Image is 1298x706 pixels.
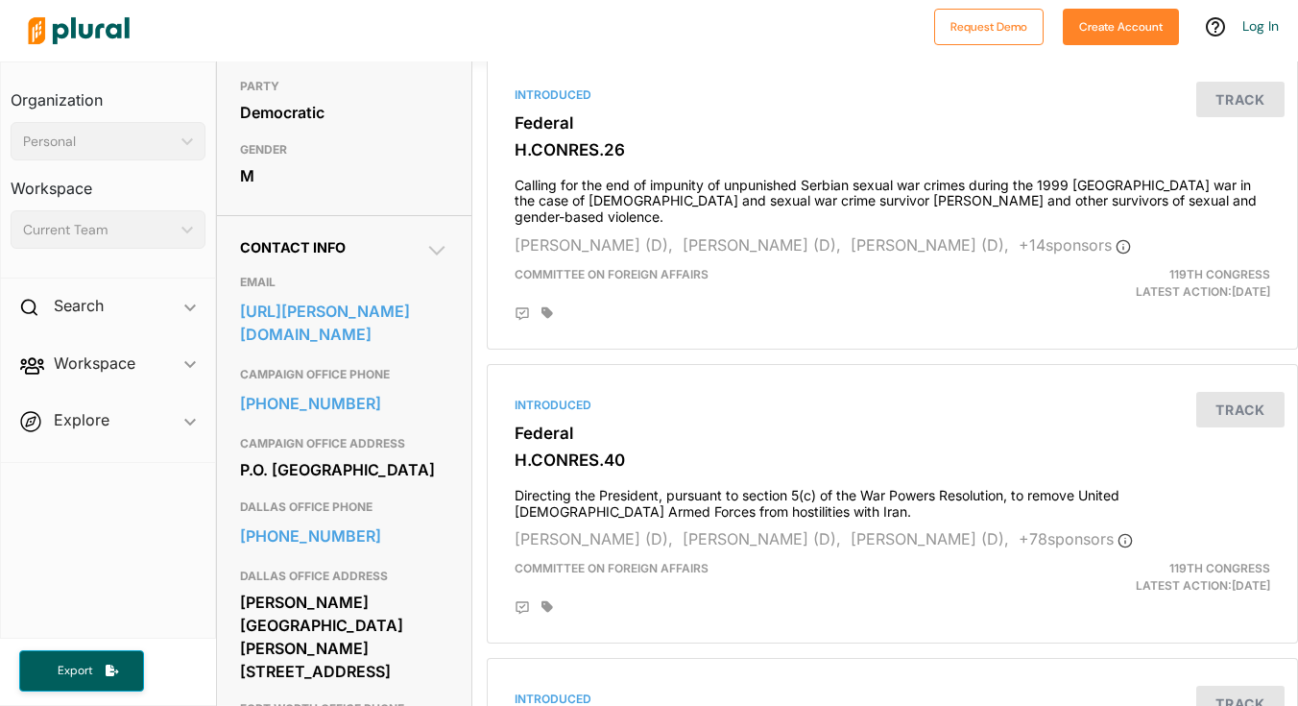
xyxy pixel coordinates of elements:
div: Introduced [515,397,1270,414]
div: Personal [23,132,174,152]
span: 119th Congress [1169,561,1270,575]
h3: DALLAS OFFICE ADDRESS [240,565,448,588]
div: [PERSON_NAME][GEOGRAPHIC_DATA][PERSON_NAME] [STREET_ADDRESS] [240,588,448,686]
h3: PARTY [240,75,448,98]
div: Add tags [541,306,553,320]
span: Export [44,663,106,679]
a: Log In [1242,17,1279,35]
span: [PERSON_NAME] (D), [515,529,673,548]
span: + 78 sponsor s [1019,529,1133,548]
button: Create Account [1063,9,1179,45]
div: M [240,161,448,190]
button: Track [1196,392,1285,427]
h3: CAMPAIGN OFFICE ADDRESS [240,432,448,455]
h3: EMAIL [240,271,448,294]
span: 119th Congress [1169,267,1270,281]
div: Current Team [23,220,174,240]
div: Introduced [515,86,1270,104]
h3: DALLAS OFFICE PHONE [240,496,448,519]
a: Create Account [1063,15,1179,36]
button: Export [19,650,144,692]
span: [PERSON_NAME] (D), [851,235,1009,255]
div: Latest Action: [DATE] [1023,266,1285,301]
h3: Federal [515,113,1270,133]
h4: Directing the President, pursuant to section 5(c) of the War Powers Resolution, to remove United ... [515,478,1270,521]
span: [PERSON_NAME] (D), [851,529,1009,548]
h4: Calling for the end of impunity of unpunished Serbian sexual war crimes during the 1999 [GEOGRAPH... [515,168,1270,226]
div: Add tags [541,600,553,614]
a: [URL][PERSON_NAME][DOMAIN_NAME] [240,297,448,349]
h3: CAMPAIGN OFFICE PHONE [240,363,448,386]
a: [PHONE_NUMBER] [240,389,448,418]
h2: Search [54,295,104,316]
a: Request Demo [934,15,1044,36]
span: [PERSON_NAME] (D), [683,529,841,548]
span: [PERSON_NAME] (D), [683,235,841,255]
span: Contact Info [240,239,346,256]
h3: GENDER [240,138,448,161]
div: Add Position Statement [515,306,530,322]
button: Request Demo [934,9,1044,45]
h3: Organization [11,72,205,114]
span: [PERSON_NAME] (D), [515,235,673,255]
div: Latest Action: [DATE] [1023,560,1285,595]
h3: Federal [515,424,1270,443]
div: Democratic [240,98,448,127]
a: [PHONE_NUMBER] [240,522,448,550]
span: Committee on Foreign Affairs [515,561,709,575]
h3: Workspace [11,160,205,203]
button: Track [1196,82,1285,117]
div: Add Position Statement [515,600,530,616]
span: Committee on Foreign Affairs [515,267,709,281]
div: P.O. [GEOGRAPHIC_DATA] [240,455,448,484]
h3: H.CONRES.26 [515,140,1270,159]
span: + 14 sponsor s [1019,235,1131,255]
h3: H.CONRES.40 [515,450,1270,470]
